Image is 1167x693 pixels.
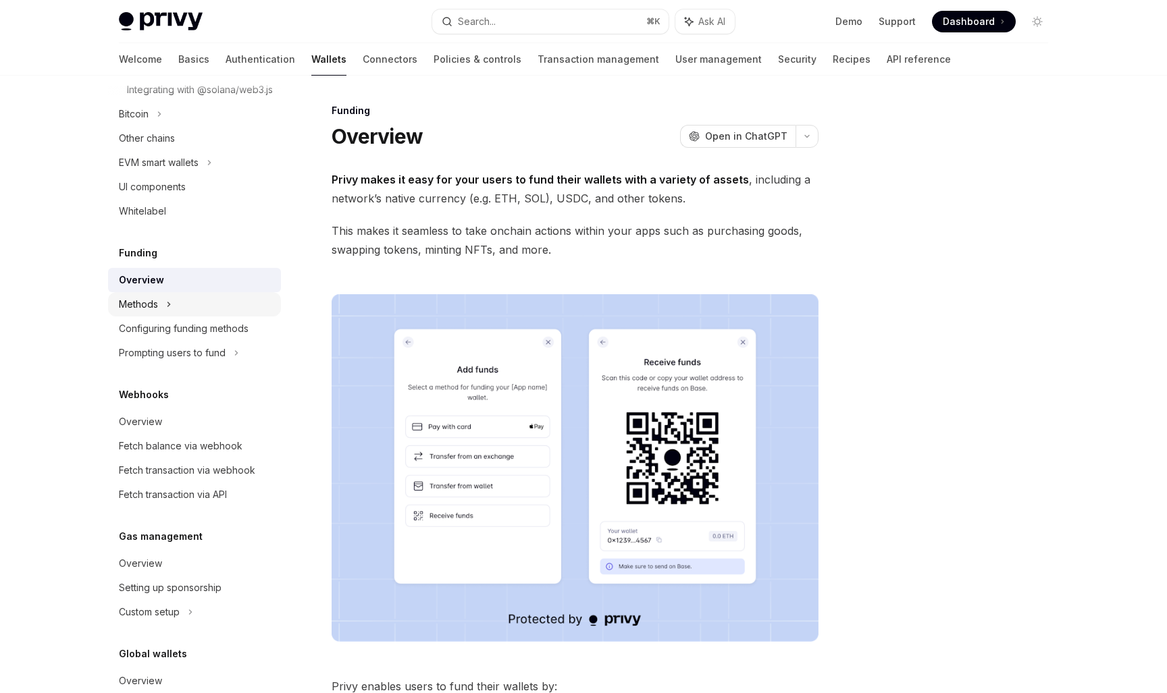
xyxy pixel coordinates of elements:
[675,9,735,34] button: Ask AI
[119,487,227,503] div: Fetch transaction via API
[943,15,995,28] span: Dashboard
[119,673,162,689] div: Overview
[887,43,951,76] a: API reference
[119,387,169,403] h5: Webhooks
[698,15,725,28] span: Ask AI
[108,268,281,292] a: Overview
[833,43,871,76] a: Recipes
[108,551,281,576] a: Overview
[108,482,281,507] a: Fetch transaction via API
[108,126,281,150] a: Other chains
[311,43,346,76] a: Wallets
[119,130,175,146] div: Other chains
[119,43,162,76] a: Welcome
[119,438,242,454] div: Fetch balance via webhook
[108,316,281,341] a: Configuring funding methods
[119,179,186,195] div: UI components
[932,11,1016,32] a: Dashboard
[675,43,762,76] a: User management
[108,199,281,223] a: Whitelabel
[434,43,521,76] a: Policies & controls
[332,104,819,117] div: Funding
[108,458,281,482] a: Fetch transaction via webhook
[119,106,149,122] div: Bitcoin
[119,414,162,430] div: Overview
[119,604,180,620] div: Custom setup
[119,646,187,662] h5: Global wallets
[332,173,749,186] strong: Privy makes it easy for your users to fund their wallets with a variety of assets
[363,43,417,76] a: Connectors
[119,462,255,478] div: Fetch transaction via webhook
[108,669,281,693] a: Overview
[108,434,281,458] a: Fetch balance via webhook
[332,170,819,208] span: , including a network’s native currency (e.g. ETH, SOL), USDC, and other tokens.
[108,175,281,199] a: UI components
[1027,11,1048,32] button: Toggle dark mode
[646,16,660,27] span: ⌘ K
[538,43,659,76] a: Transaction management
[119,345,226,361] div: Prompting users to fund
[119,272,164,288] div: Overview
[119,528,203,545] h5: Gas management
[119,12,203,31] img: light logo
[119,321,249,337] div: Configuring funding methods
[119,203,166,219] div: Whitelabel
[332,221,819,259] span: This makes it seamless to take onchain actions within your apps such as purchasing goods, swappin...
[879,15,916,28] a: Support
[119,296,158,312] div: Methods
[178,43,209,76] a: Basics
[108,410,281,434] a: Overview
[778,43,816,76] a: Security
[119,555,162,572] div: Overview
[432,9,669,34] button: Search...⌘K
[332,124,423,148] h1: Overview
[458,13,496,30] div: Search...
[119,155,199,171] div: EVM smart wallets
[332,294,819,642] img: images/Funding.png
[680,125,796,148] button: Open in ChatGPT
[835,15,862,28] a: Demo
[226,43,295,76] a: Authentication
[705,130,787,143] span: Open in ChatGPT
[108,576,281,600] a: Setting up sponsorship
[119,245,157,261] h5: Funding
[119,580,222,596] div: Setting up sponsorship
